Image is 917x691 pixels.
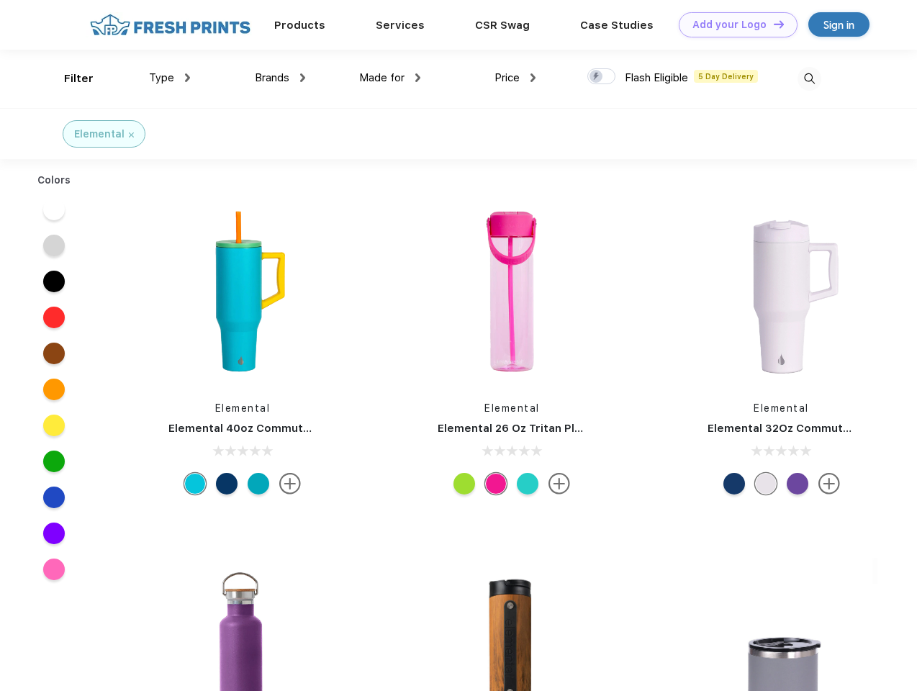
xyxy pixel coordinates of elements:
div: Filter [64,71,94,87]
img: more.svg [279,473,301,494]
img: more.svg [818,473,840,494]
img: fo%20logo%202.webp [86,12,255,37]
div: Key lime [453,473,475,494]
span: Price [494,71,520,84]
div: Add your Logo [692,19,767,31]
img: dropdown.png [185,73,190,82]
div: Teal [248,473,269,494]
img: desktop_search.svg [798,67,821,91]
a: Elemental 32Oz Commuter Tumbler [708,422,903,435]
a: Elemental 26 Oz Tritan Plastic Water Bottle [438,422,676,435]
img: func=resize&h=266 [686,195,877,387]
span: Made for [359,71,405,84]
a: Elemental [215,402,271,414]
span: 5 Day Delivery [694,70,758,83]
a: Sign in [808,12,869,37]
div: Blue lagoon [184,473,206,494]
img: func=resize&h=266 [147,195,338,387]
img: func=resize&h=266 [416,195,607,387]
a: CSR Swag [475,19,530,32]
span: Type [149,71,174,84]
a: Elemental [754,402,809,414]
img: dropdown.png [530,73,536,82]
img: dropdown.png [300,73,305,82]
div: Navy [216,473,238,494]
img: more.svg [548,473,570,494]
img: filter_cancel.svg [129,132,134,137]
img: dropdown.png [415,73,420,82]
div: Elemental [74,127,125,142]
div: Matte White [755,473,777,494]
div: Sign in [823,17,854,33]
a: Products [274,19,325,32]
div: Hot pink [485,473,507,494]
span: Flash Eligible [625,71,688,84]
a: Elemental [484,402,540,414]
div: Purple [787,473,808,494]
a: Services [376,19,425,32]
a: Elemental 40oz Commuter Tumbler [168,422,363,435]
div: Colors [27,173,82,188]
div: Navy [723,473,745,494]
div: Robin's Egg [517,473,538,494]
img: DT [774,20,784,28]
span: Brands [255,71,289,84]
